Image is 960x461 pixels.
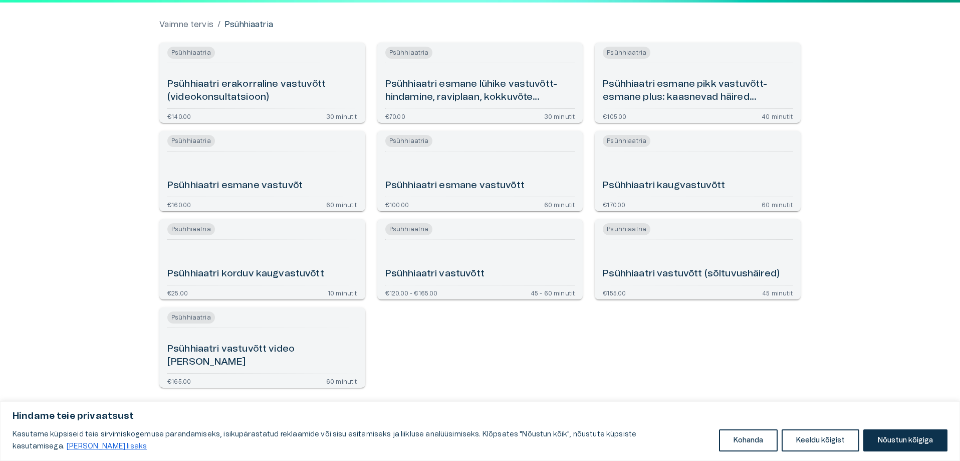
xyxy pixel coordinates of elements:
p: €105.00 [603,113,626,119]
button: Nõustun kõigiga [863,429,947,451]
p: €160.00 [167,201,191,207]
a: Open service booking details [377,43,583,123]
button: Keeldu kõigist [782,429,859,451]
h6: Psühhiaatri vastuvõtt [385,267,485,281]
p: €155.00 [603,289,626,295]
h6: Psühhiaatri erakorraline vastuvõtt (videokonsultatsioon) [167,78,357,104]
p: 30 minutit [544,113,575,119]
button: Kohanda [719,429,778,451]
span: Psühhiaatria [603,223,650,235]
span: Psühhiaatria [167,223,215,235]
h6: Psühhiaatri kaugvastuvõtt [603,179,725,193]
a: Open service booking details [377,131,583,211]
p: 60 minutit [326,378,357,384]
p: Psühhiaatria [224,19,273,31]
h6: Psühhiaatri korduv kaugvastuvõtt [167,267,324,281]
p: 30 minutit [326,113,357,119]
span: Psühhiaatria [167,312,215,324]
p: 10 minutit [328,289,357,295]
p: €100.00 [385,201,409,207]
a: Open service booking details [159,219,365,299]
a: Open service booking details [595,43,801,123]
p: €120.00 - €165.00 [385,289,438,295]
span: Psühhiaatria [385,223,433,235]
p: 45 - 60 minutit [531,289,575,295]
a: Loe lisaks [66,442,147,450]
span: Psühhiaatria [603,135,650,147]
span: Psühhiaatria [385,47,433,59]
a: Open service booking details [595,131,801,211]
span: Psühhiaatria [385,135,433,147]
span: Psühhiaatria [167,47,215,59]
p: 40 minutit [762,113,793,119]
a: Open service booking details [159,308,365,388]
a: Open service booking details [595,219,801,299]
h6: Psühhiaatri esmane lühike vastuvõtt- hindamine, raviplaan, kokkuvõte (videokonsultatsioon) [385,78,575,104]
p: Kasutame küpsiseid teie sirvimiskogemuse parandamiseks, isikupärastatud reklaamide või sisu esita... [13,428,711,452]
h6: Psühhiaatri esmane vastuvõt [167,179,303,193]
h6: Psühhiaatri vastuvõtt video [PERSON_NAME] [167,343,357,369]
a: Open service booking details [159,43,365,123]
p: 60 minutit [544,201,575,207]
a: Open service booking details [159,131,365,211]
p: / [217,19,220,31]
p: €165.00 [167,378,191,384]
span: Psühhiaatria [603,47,650,59]
p: 60 minutit [762,201,793,207]
p: €140.00 [167,113,191,119]
p: €170.00 [603,201,625,207]
span: Help [51,8,66,16]
p: 45 minutit [762,289,793,295]
h6: Psühhiaatri esmane vastuvõtt [385,179,525,193]
p: €70.00 [385,113,405,119]
p: 60 minutit [326,201,357,207]
h6: Psühhiaatri esmane pikk vastuvõtt- esmane plus: kaasnevad häired (videokonsultatsioon) [603,78,793,104]
span: Psühhiaatria [167,135,215,147]
h6: Psühhiaatri vastuvõtt (sõltuvushäired) [603,267,780,281]
p: €25.00 [167,289,188,295]
a: Vaimne tervis [159,19,213,31]
p: Hindame teie privaatsust [13,410,947,422]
